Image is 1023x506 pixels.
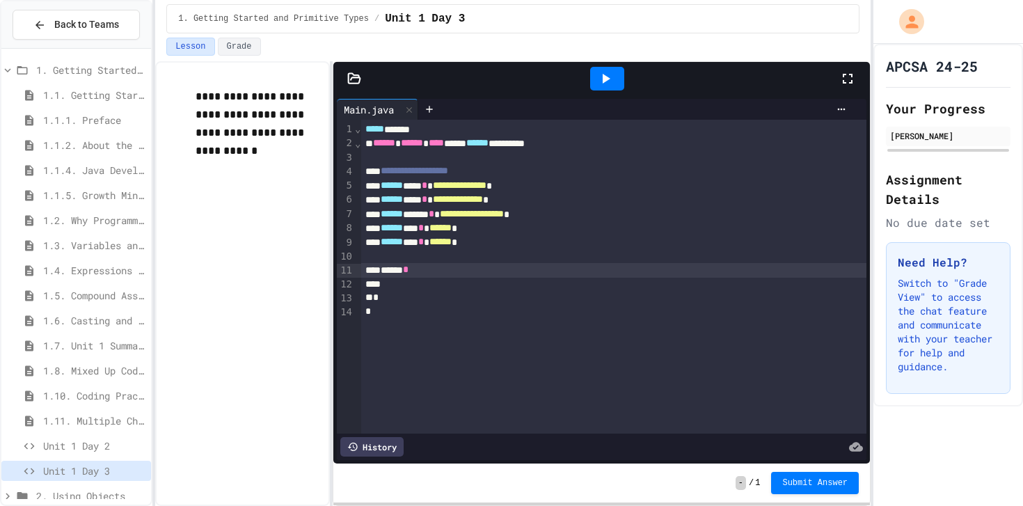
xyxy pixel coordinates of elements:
[354,123,361,134] span: Fold line
[43,464,145,478] span: Unit 1 Day 3
[886,214,1010,231] div: No due date set
[337,250,354,264] div: 10
[749,477,754,489] span: /
[898,254,999,271] h3: Need Help?
[337,136,354,150] div: 2
[337,193,354,207] div: 6
[337,306,354,319] div: 14
[43,88,145,102] span: 1.1. Getting Started
[885,6,928,38] div: My Account
[13,10,140,40] button: Back to Teams
[385,10,465,27] span: Unit 1 Day 3
[43,238,145,253] span: 1.3. Variables and Data Types
[43,188,145,203] span: 1.1.5. Growth Mindset and Pair Programming
[337,165,354,179] div: 4
[337,122,354,136] div: 1
[782,477,848,489] span: Submit Answer
[43,388,145,403] span: 1.10. Coding Practice
[43,263,145,278] span: 1.4. Expressions and Assignment Statements
[178,13,369,24] span: 1. Getting Started and Primitive Types
[337,179,354,193] div: 5
[736,476,746,490] span: -
[337,151,354,165] div: 3
[771,472,859,494] button: Submit Answer
[218,38,261,56] button: Grade
[43,213,145,228] span: 1.2. Why Programming? Why [GEOGRAPHIC_DATA]?
[337,264,354,278] div: 11
[337,99,418,120] div: Main.java
[43,313,145,328] span: 1.6. Casting and Ranges of Variables
[337,207,354,221] div: 7
[43,138,145,152] span: 1.1.2. About the AP CS A Exam
[43,438,145,453] span: Unit 1 Day 2
[43,363,145,378] span: 1.8. Mixed Up Code Practice
[337,102,401,117] div: Main.java
[43,163,145,177] span: 1.1.4. Java Development Environments
[898,276,999,374] p: Switch to "Grade View" to access the chat feature and communicate with your teacher for help and ...
[43,288,145,303] span: 1.5. Compound Assignment Operators
[340,437,404,457] div: History
[36,489,145,503] span: 2. Using Objects
[337,221,354,235] div: 8
[886,56,978,76] h1: APCSA 24-25
[337,292,354,306] div: 13
[337,278,354,292] div: 12
[166,38,214,56] button: Lesson
[36,63,145,77] span: 1. Getting Started and Primitive Types
[43,113,145,127] span: 1.1.1. Preface
[755,477,760,489] span: 1
[43,338,145,353] span: 1.7. Unit 1 Summary
[886,170,1010,209] h2: Assignment Details
[43,413,145,428] span: 1.11. Multiple Choice Exercises
[54,17,119,32] span: Back to Teams
[374,13,379,24] span: /
[337,236,354,250] div: 9
[890,129,1006,142] div: [PERSON_NAME]
[886,99,1010,118] h2: Your Progress
[354,138,361,149] span: Fold line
